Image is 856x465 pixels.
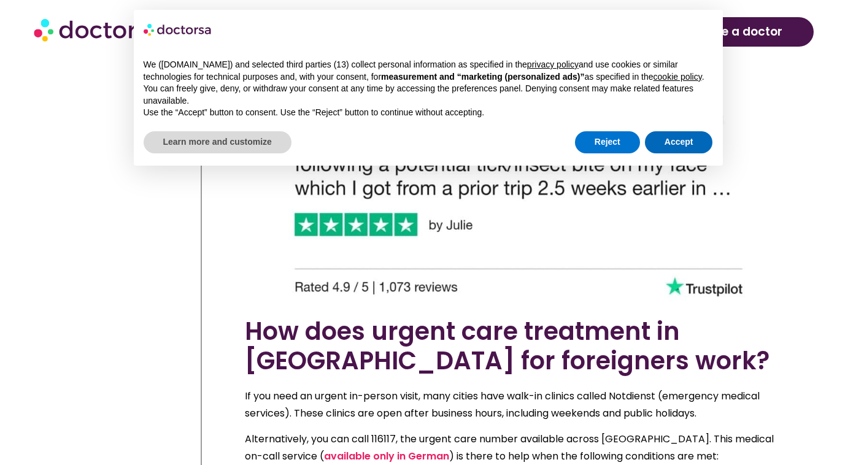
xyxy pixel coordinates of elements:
[324,449,449,463] a: available only in German
[245,388,793,422] p: If you need an urgent in-person visit, many cities have walk-in clinics called Notdienst (emergen...
[245,317,793,375] h2: How does urgent care treatment in [GEOGRAPHIC_DATA] for foreigners work?
[144,83,713,107] p: You can freely give, deny, or withdraw your consent at any time by accessing the preferences pane...
[676,17,813,47] a: see a doctor
[144,131,291,153] button: Learn more and customize
[527,60,579,69] a: privacy policy
[144,107,713,119] p: Use the “Accept” button to consent. Use the “Reject” button to continue without accepting.
[144,59,713,83] p: We ([DOMAIN_NAME]) and selected third parties (13) collect personal information as specified in t...
[144,20,212,39] img: logo
[645,131,713,153] button: Accept
[381,72,584,82] strong: measurement and “marketing (personalized ads)”
[273,48,764,304] img: A Trustpilot review from a British tourist in Berlin, who urgently needed medical help for a pote...
[575,131,640,153] button: Reject
[654,72,702,82] a: cookie policy
[245,431,793,465] p: Alternatively, you can call 116117, the urgent care number available across [GEOGRAPHIC_DATA]. Th...
[708,22,782,42] span: see a doctor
